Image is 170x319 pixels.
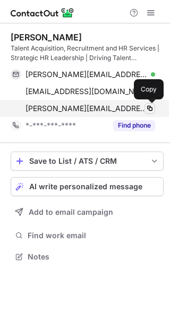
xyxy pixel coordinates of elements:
span: AI write personalized message [29,182,142,191]
span: [EMAIL_ADDRESS][DOMAIN_NAME] [25,87,147,96]
button: Reveal Button [113,120,155,131]
span: Find work email [28,231,159,240]
button: Notes [11,249,164,264]
button: Find work email [11,228,164,243]
span: Notes [28,252,159,262]
span: [PERSON_NAME][EMAIL_ADDRESS][PERSON_NAME][DOMAIN_NAME] [25,104,147,113]
span: [PERSON_NAME][EMAIL_ADDRESS][DOMAIN_NAME] [25,70,147,79]
button: Add to email campaign [11,203,164,222]
div: Talent Acquisition, Recruitment and HR Services | Strategic HR Leadership | Driving Talent Manage... [11,44,164,63]
button: save-profile-one-click [11,152,164,171]
div: [PERSON_NAME] [11,32,82,43]
button: AI write personalized message [11,177,164,196]
div: Save to List / ATS / CRM [29,157,145,165]
span: Add to email campaign [29,208,113,216]
img: ContactOut v5.3.10 [11,6,74,19]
